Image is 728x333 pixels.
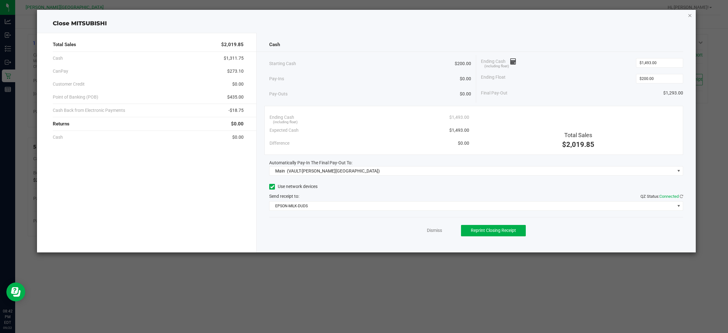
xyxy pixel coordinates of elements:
div: Close MITSUBISHI [37,19,696,28]
button: Reprint Closing Receipt [461,225,526,236]
span: $2,019.85 [562,141,594,148]
span: -$18.75 [228,107,244,114]
span: Total Sales [564,132,592,138]
span: (including float) [273,120,298,125]
span: $0.00 [232,134,244,141]
span: Pay-Outs [269,91,288,97]
span: Total Sales [53,41,76,48]
span: Pay-Ins [269,76,284,82]
span: $0.00 [458,140,469,147]
span: $0.00 [231,120,244,128]
span: (including float) [484,64,509,69]
span: $0.00 [460,91,471,97]
span: Cash [269,41,280,48]
span: $0.00 [232,81,244,88]
span: (VAULT-[PERSON_NAME][GEOGRAPHIC_DATA]) [287,168,380,173]
span: $1,493.00 [449,114,469,121]
span: $1,311.75 [224,55,244,62]
span: Cash Back from Electronic Payments [53,107,125,114]
span: $2,019.85 [221,41,244,48]
span: CanPay [53,68,68,75]
span: Cash [53,134,63,141]
span: QZ Status: [640,194,683,199]
span: Starting Cash [269,60,296,67]
span: Ending Cash [481,58,516,68]
span: Automatically Pay-In The Final Pay-Out To: [269,160,352,165]
span: Send receipt to: [269,194,299,199]
label: Use network devices [269,183,318,190]
span: $273.10 [227,68,244,75]
iframe: Resource center [6,282,25,301]
span: Ending Cash [270,114,294,121]
span: $0.00 [460,76,471,82]
span: $1,493.00 [449,127,469,134]
span: Difference [270,140,289,147]
span: Final Pay-Out [481,90,507,96]
span: Expected Cash [270,127,299,134]
span: Main [275,168,285,173]
span: Reprint Closing Receipt [471,228,516,233]
span: Point of Banking (POB) [53,94,98,100]
span: $1,293.00 [663,90,683,96]
span: EPSON-MILK-DUDS [270,202,675,210]
span: Ending Float [481,74,506,83]
span: Connected [659,194,679,199]
a: Dismiss [427,227,442,234]
span: $435.00 [227,94,244,100]
span: Cash [53,55,63,62]
div: Returns [53,117,244,131]
span: Customer Credit [53,81,85,88]
span: $200.00 [455,60,471,67]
